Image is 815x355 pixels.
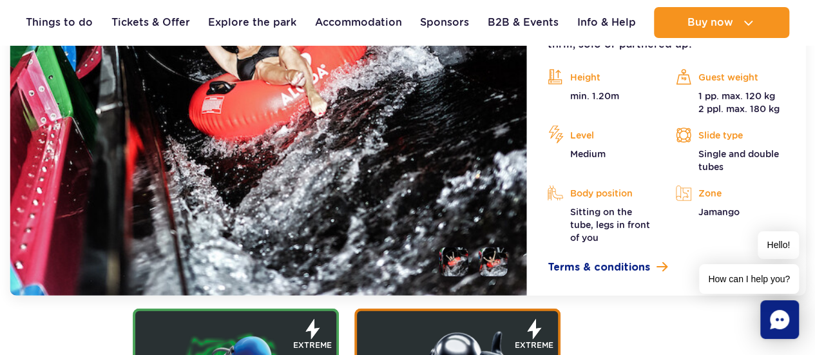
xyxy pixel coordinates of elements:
p: Sitting on the tube, legs in front of you [548,206,657,244]
button: Buy now [654,7,789,38]
span: Terms & conditions [548,260,650,275]
span: extreme [293,340,332,351]
div: Chat [760,300,799,339]
a: Info & Help [577,7,635,38]
p: Height [548,68,657,87]
span: extreme [515,340,553,351]
p: Slide type [676,126,785,145]
a: Accommodation [315,7,402,38]
p: Level [548,126,657,145]
span: Buy now [687,17,733,28]
p: 1 pp. max. 120 kg 2 ppl. max. 180 kg [676,90,785,115]
a: B2B & Events [488,7,559,38]
p: Jamango [676,206,785,218]
p: min. 1.20m [548,90,657,102]
p: Single and double tubes [676,148,785,173]
p: Body position [548,184,657,203]
p: Zone [676,184,785,203]
a: Sponsors [420,7,469,38]
span: Hello! [758,231,799,259]
a: Explore the park [208,7,296,38]
a: Things to do [26,7,93,38]
a: Tickets & Offer [111,7,190,38]
p: Medium [548,148,657,160]
span: How can I help you? [699,264,799,294]
a: Terms & conditions [548,260,785,275]
p: Guest weight [676,68,785,87]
